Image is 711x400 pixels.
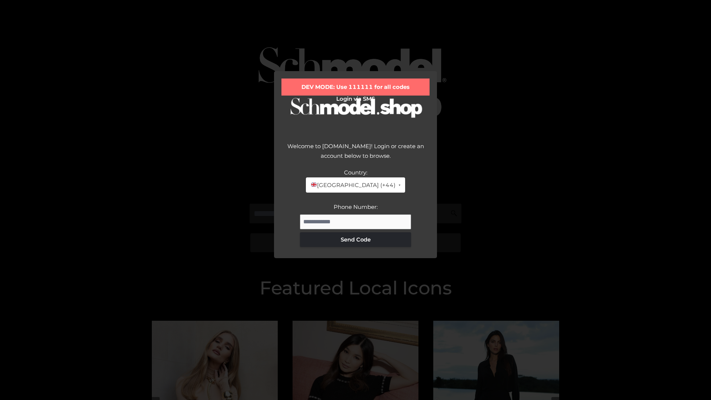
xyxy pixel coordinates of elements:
[300,232,411,247] button: Send Code
[281,141,430,168] div: Welcome to [DOMAIN_NAME]! Login or create an account below to browse.
[311,182,317,187] img: 🇬🇧
[281,79,430,96] div: DEV MODE: Use 111111 for all codes
[344,169,367,176] label: Country:
[310,180,395,190] span: [GEOGRAPHIC_DATA] (+44)
[334,203,378,210] label: Phone Number:
[281,96,430,102] h2: Login via SMS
